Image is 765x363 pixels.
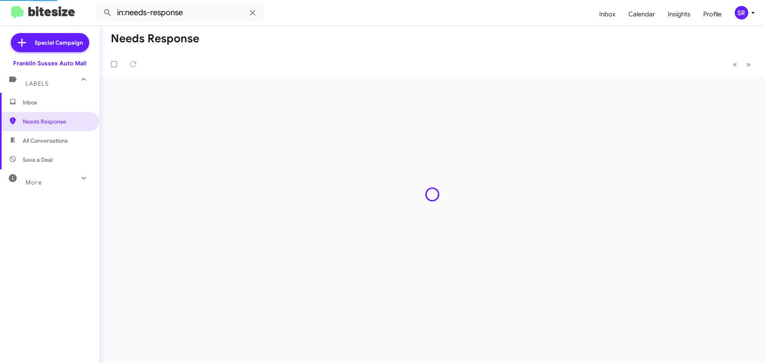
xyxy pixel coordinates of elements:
a: Insights [661,3,697,26]
button: Previous [728,56,742,73]
nav: Page navigation example [728,56,755,73]
input: Search [96,3,264,22]
span: All Conversations [23,137,68,145]
a: Calendar [622,3,661,26]
span: Inbox [23,98,90,106]
button: Next [741,56,755,73]
button: SR [728,6,756,20]
span: « [733,59,737,69]
a: Inbox [593,3,622,26]
span: More [25,179,42,186]
div: Franklin Sussex Auto Mall [13,59,86,67]
span: Needs Response [23,118,90,126]
a: Special Campaign [11,33,89,52]
span: Labels [25,80,49,87]
h1: Needs Response [111,32,199,45]
span: » [746,59,751,69]
div: SR [735,6,748,20]
span: Special Campaign [35,39,83,47]
a: Profile [697,3,728,26]
span: Save a Deal [23,156,53,164]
